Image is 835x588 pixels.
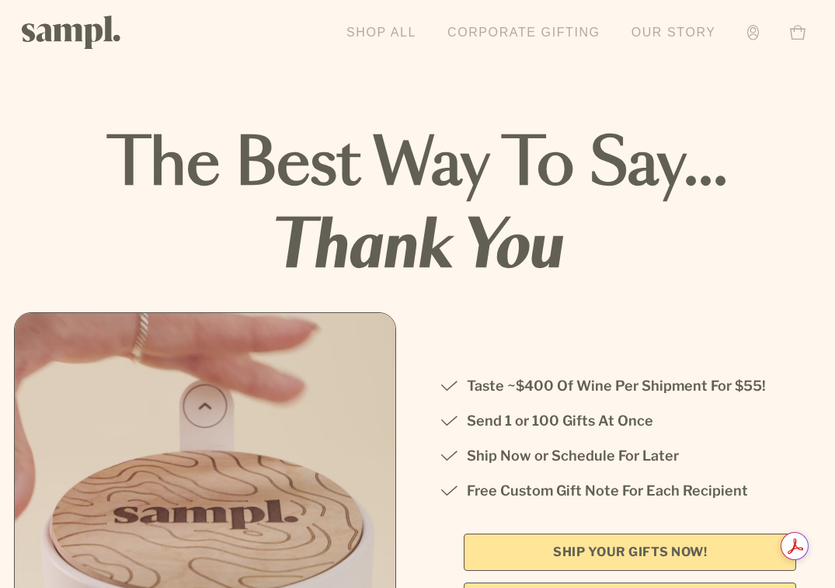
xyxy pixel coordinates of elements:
li: Send 1 or 100 Gifts At Once [440,409,822,433]
strong: The best way to say [107,134,728,197]
li: Ship Now or Schedule For Later [440,444,822,468]
a: Shop All [339,16,424,50]
li: Free Custom Gift Note For Each Recipient [440,479,822,503]
strong: thank you [14,207,821,289]
img: Sampl logo [22,16,121,49]
li: Taste ~$400 Of Wine Per Shipment For $55! [440,374,822,398]
a: SHIP YOUR GIFTS NOW! [464,534,796,571]
span: ... [684,134,728,197]
a: Corporate Gifting [440,16,608,50]
a: Our Story [624,16,724,50]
